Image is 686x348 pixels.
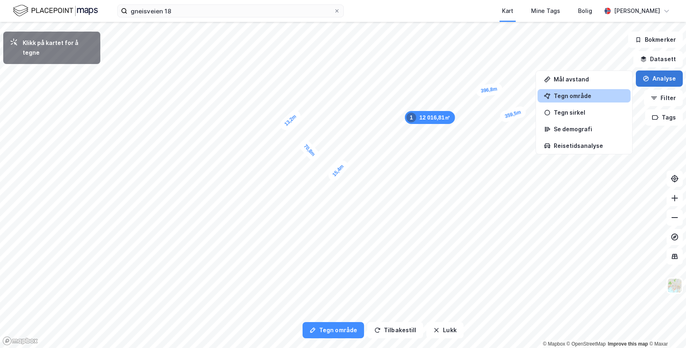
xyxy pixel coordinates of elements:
[554,126,624,132] div: Se demografi
[367,322,423,338] button: Tilbakestill
[633,51,683,67] button: Datasett
[405,111,455,124] div: Map marker
[628,32,683,48] button: Bokmerker
[646,309,686,348] div: Kontrollprogram for chat
[645,109,683,126] button: Tags
[23,38,94,58] div: Klikk på kartet for å tegne
[426,322,463,338] button: Lukk
[499,105,527,123] div: Map marker
[667,278,682,293] img: Z
[543,341,565,347] a: Mapbox
[531,6,560,16] div: Mine Tags
[2,336,38,346] a: Mapbox homepage
[475,83,503,97] div: Map marker
[303,322,364,338] button: Tegn område
[407,113,416,122] div: 1
[554,109,624,116] div: Tegn sirkel
[297,138,322,163] div: Map marker
[554,76,624,83] div: Mål avstand
[502,6,513,16] div: Kart
[127,5,334,17] input: Søk på adresse, matrikkel, gårdeiere, leietakere eller personer
[554,92,624,99] div: Tegn område
[614,6,660,16] div: [PERSON_NAME]
[278,108,303,132] div: Map marker
[646,309,686,348] iframe: Chat Widget
[636,70,683,87] button: Analyse
[578,6,592,16] div: Bolig
[554,142,624,149] div: Reisetidsanalyse
[608,341,648,347] a: Improve this map
[13,4,98,18] img: logo.f888ab2527a4732fd821a326f86c7f29.svg
[567,341,606,347] a: OpenStreetMap
[326,158,350,183] div: Map marker
[644,90,683,106] button: Filter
